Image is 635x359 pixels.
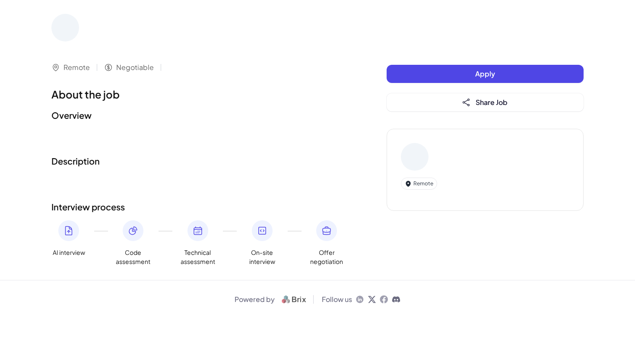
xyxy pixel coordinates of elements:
span: Negotiable [116,62,154,73]
span: Code assessment [116,248,150,266]
img: logo [278,294,310,305]
h2: Overview [51,109,352,122]
span: Powered by [235,294,275,305]
div: Remote [401,178,437,190]
h2: Description [51,155,352,168]
h1: About the job [51,86,352,102]
span: Remote [63,62,90,73]
span: On-site interview [245,248,279,266]
button: Apply [387,65,584,83]
span: Offer negotiation [309,248,344,266]
span: Follow us [322,294,352,305]
span: Technical assessment [181,248,215,266]
h2: Interview process [51,200,352,213]
span: Share Job [476,98,508,107]
span: Apply [475,69,495,78]
span: AI interview [53,248,85,257]
button: Share Job [387,93,584,111]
